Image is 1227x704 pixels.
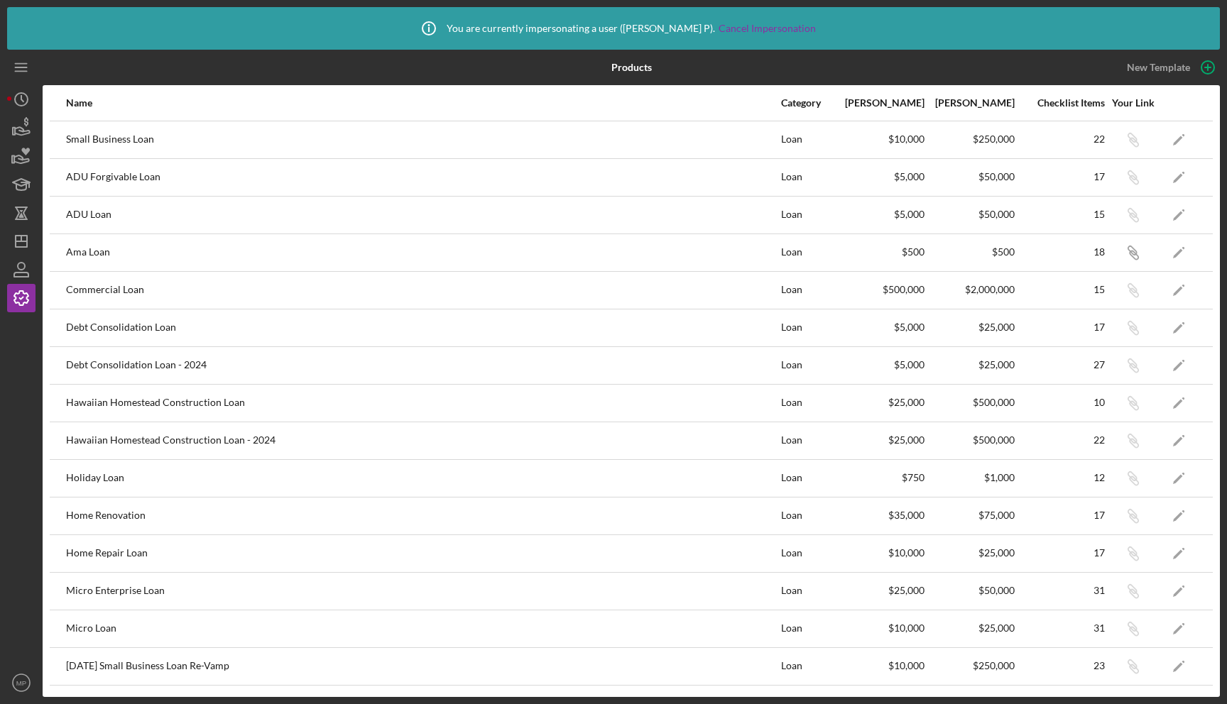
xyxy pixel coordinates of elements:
div: $1,000 [926,472,1015,483]
div: 18 [1016,246,1105,258]
div: 15 [1016,209,1105,220]
div: $10,000 [836,622,925,634]
div: $750 [836,472,925,483]
div: 17 [1016,171,1105,182]
div: $25,000 [836,434,925,446]
div: $500,000 [926,434,1015,446]
div: $75,000 [926,510,1015,521]
div: $500 [836,246,925,258]
div: Loan [781,423,834,458]
div: $5,000 [836,321,925,333]
div: $250,000 [926,660,1015,671]
div: Holiday Loan [66,461,780,496]
div: $50,000 [926,209,1015,220]
div: Loan [781,573,834,609]
div: Loan [781,385,834,421]
div: Loan [781,273,834,308]
div: You are currently impersonating a user ( [PERSON_NAME] P ). [411,11,816,46]
div: [PERSON_NAME] [836,97,925,109]
div: $5,000 [836,359,925,370]
div: Your Link [1106,97,1160,109]
div: 17 [1016,510,1105,521]
div: 10 [1016,397,1105,408]
div: [PERSON_NAME] [926,97,1015,109]
div: 22 [1016,133,1105,145]
div: Debt Consolidation Loan [66,310,780,346]
div: $5,000 [836,209,925,220]
div: Loan [781,310,834,346]
div: $2,000,000 [926,284,1015,295]
div: 22 [1016,434,1105,446]
text: MP [16,679,26,687]
div: $25,000 [836,585,925,596]
div: $10,000 [836,133,925,145]
div: Loan [781,235,834,270]
a: Cancel Impersonation [719,23,816,34]
div: Micro Loan [66,611,780,647]
div: Home Renovation [66,498,780,534]
div: Name [66,97,780,109]
div: New Template [1127,57,1190,78]
b: Products [611,62,652,73]
div: $50,000 [926,585,1015,596]
div: $35,000 [836,510,925,521]
div: Loan [781,122,834,158]
div: 31 [1016,622,1105,634]
div: Loan [781,649,834,684]
div: Checklist Items [1016,97,1105,109]
div: Loan [781,611,834,647]
div: [DATE] Small Business Loan Re-Vamp [66,649,780,684]
div: $25,000 [926,359,1015,370]
div: $25,000 [926,547,1015,559]
div: 31 [1016,585,1105,596]
div: Category [781,97,834,109]
div: Commercial Loan [66,273,780,308]
div: Ama Loan [66,235,780,270]
div: $25,000 [836,397,925,408]
button: New Template [1118,57,1220,78]
div: Home Repair Loan [66,536,780,571]
div: Debt Consolidation Loan - 2024 [66,348,780,383]
div: $10,000 [836,660,925,671]
div: ADU Loan [66,197,780,233]
div: Loan [781,348,834,383]
div: $5,000 [836,171,925,182]
div: $50,000 [926,171,1015,182]
div: 23 [1016,660,1105,671]
div: Loan [781,160,834,195]
div: $250,000 [926,133,1015,145]
div: $10,000 [836,547,925,559]
div: Loan [781,197,834,233]
button: MP [7,669,36,697]
div: Loan [781,461,834,496]
div: $500,000 [836,284,925,295]
div: $25,000 [926,622,1015,634]
div: 27 [1016,359,1105,370]
div: Loan [781,536,834,571]
div: Small Business Loan [66,122,780,158]
div: 17 [1016,321,1105,333]
div: Loan [781,498,834,534]
div: 12 [1016,472,1105,483]
div: $500 [926,246,1015,258]
div: ADU Forgivable Loan [66,160,780,195]
div: $25,000 [926,321,1015,333]
div: Hawaiian Homestead Construction Loan [66,385,780,421]
div: 15 [1016,284,1105,295]
div: Micro Enterprise Loan [66,573,780,609]
div: 17 [1016,547,1105,559]
div: Hawaiian Homestead Construction Loan - 2024 [66,423,780,458]
div: $500,000 [926,397,1015,408]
